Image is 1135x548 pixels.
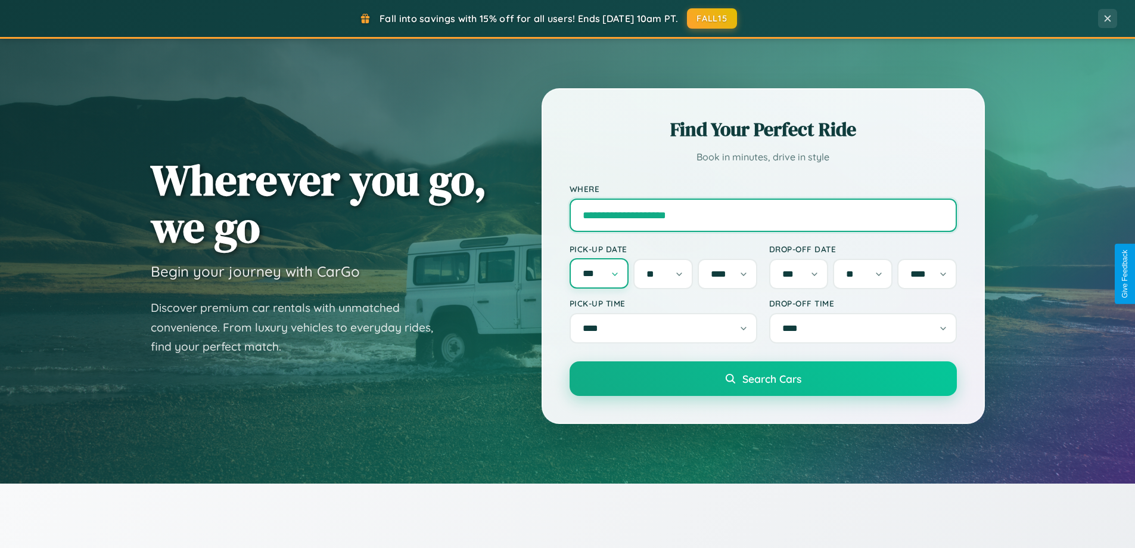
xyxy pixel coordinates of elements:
[151,262,360,280] h3: Begin your journey with CarGo
[570,148,957,166] p: Book in minutes, drive in style
[380,13,678,24] span: Fall into savings with 15% off for all users! Ends [DATE] 10am PT.
[570,298,757,308] label: Pick-up Time
[570,116,957,143] h2: Find Your Perfect Ride
[1121,250,1129,298] div: Give Feedback
[769,298,957,308] label: Drop-off Time
[570,184,957,194] label: Where
[570,244,757,254] label: Pick-up Date
[570,361,957,396] button: Search Cars
[687,8,737,29] button: FALL15
[151,298,449,357] p: Discover premium car rentals with unmatched convenience. From luxury vehicles to everyday rides, ...
[151,156,487,250] h1: Wherever you go, we go
[742,372,801,385] span: Search Cars
[769,244,957,254] label: Drop-off Date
